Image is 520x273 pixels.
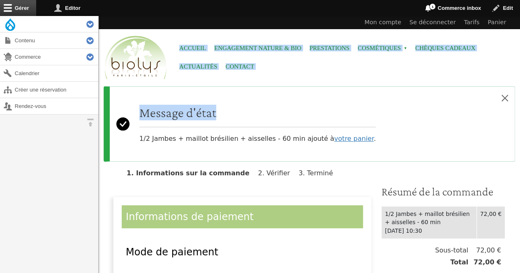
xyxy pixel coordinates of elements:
div: Message d'état [104,86,515,162]
li: Terminé [298,169,340,177]
a: Chèques cadeaux [415,39,475,57]
span: Total [450,257,468,267]
a: Se déconnecter [405,16,460,29]
a: Prestations [310,39,349,57]
span: 72,00 € [468,245,501,255]
a: Engagement Nature & Bio [214,39,301,57]
td: 72,00 € [476,206,505,239]
span: Informations de paiement [126,211,254,223]
img: Accueil [103,34,169,81]
li: Vérifier [258,169,296,177]
button: Close [495,87,515,110]
a: Accueil [179,39,206,57]
div: 1/2 Jambes + maillot brésilien + aisselles - 60 min [385,210,473,227]
svg: Success: [116,93,129,155]
a: Actualités [179,57,217,76]
header: Entête du site [99,16,520,86]
li: Informations sur la commande [127,169,256,177]
span: Mode de paiement [126,246,218,258]
a: Panier [483,16,510,29]
a: Contact [226,57,254,76]
h2: Message d'état [139,105,376,120]
span: » [404,47,407,50]
a: votre panier [334,135,374,142]
span: Sous-total [435,245,468,255]
span: 72,00 € [468,257,501,267]
time: [DATE] 10:30 [385,227,422,234]
a: Tarifs [460,16,484,29]
div: 1/2 Jambes + maillot brésilien + aisselles - 60 min ajouté à . [139,105,376,144]
button: Orientation horizontale [82,115,98,131]
h3: Résumé de la commande [381,185,505,199]
a: Mon compte [361,16,405,29]
span: Cosmétiques [358,39,407,57]
span: 1 [429,3,436,10]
